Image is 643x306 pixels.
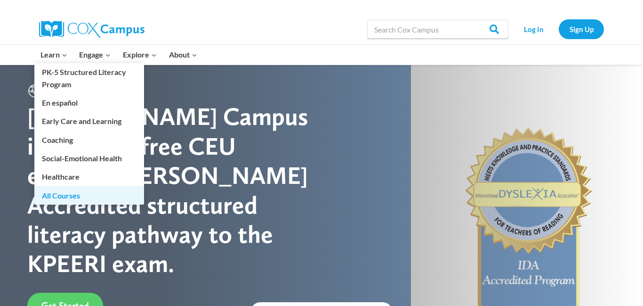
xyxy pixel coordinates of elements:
[34,45,73,65] button: Child menu of Learn
[559,19,604,39] a: Sign Up
[34,112,144,130] a: Early Care and Learning
[34,45,203,65] nav: Primary Navigation
[367,20,508,39] input: Search Cox Campus
[34,168,144,186] a: Healthcare
[27,102,321,278] div: [PERSON_NAME] Campus is the only free CEU earning, [PERSON_NAME] Accredited structured literacy p...
[34,186,144,204] a: All Courses
[513,19,604,39] nav: Secondary Navigation
[39,21,145,38] img: Cox Campus
[34,94,144,112] a: En español
[34,149,144,167] a: Social-Emotional Health
[34,63,144,93] a: PK-5 Structured Literacy Program
[73,45,117,65] button: Child menu of Engage
[513,19,554,39] a: Log In
[34,131,144,149] a: Coaching
[117,45,163,65] button: Child menu of Explore
[163,45,203,65] button: Child menu of About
